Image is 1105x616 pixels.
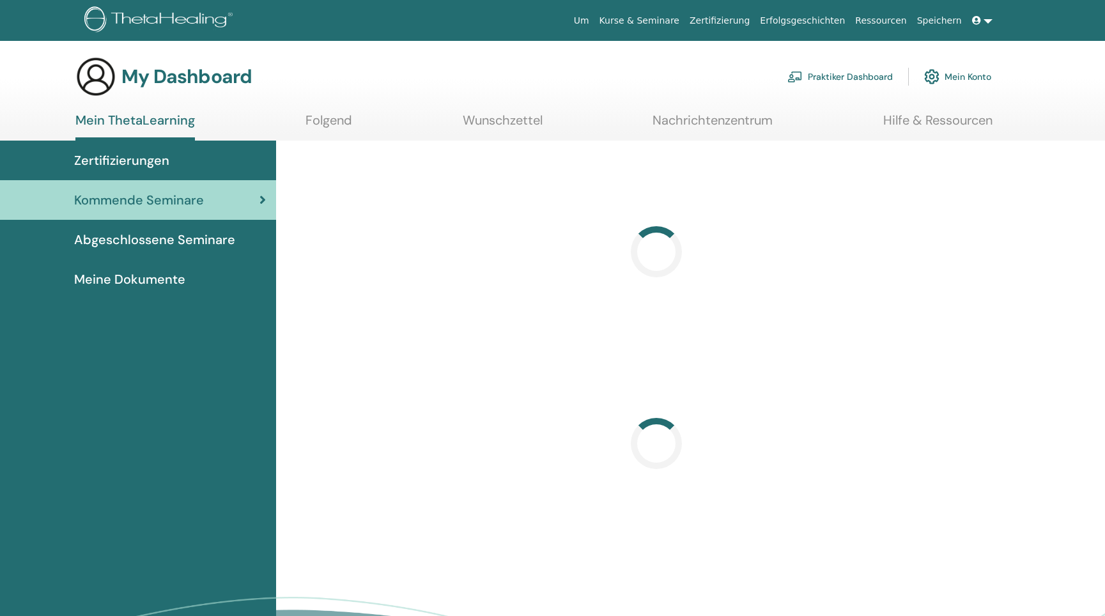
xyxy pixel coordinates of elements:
[755,9,850,33] a: Erfolgsgeschichten
[787,71,803,82] img: chalkboard-teacher.svg
[74,270,185,289] span: Meine Dokumente
[75,112,195,141] a: Mein ThetaLearning
[84,6,237,35] img: logo.png
[787,63,893,91] a: Praktiker Dashboard
[121,65,252,88] h3: My Dashboard
[924,66,939,88] img: cog.svg
[653,112,773,137] a: Nachrichtenzentrum
[305,112,352,137] a: Folgend
[883,112,993,137] a: Hilfe & Ressourcen
[74,151,169,170] span: Zertifizierungen
[912,9,967,33] a: Speichern
[463,112,543,137] a: Wunschzettel
[684,9,755,33] a: Zertifizierung
[569,9,594,33] a: Um
[850,9,911,33] a: Ressourcen
[924,63,991,91] a: Mein Konto
[74,190,204,210] span: Kommende Seminare
[74,230,235,249] span: Abgeschlossene Seminare
[75,56,116,97] img: generic-user-icon.jpg
[594,9,684,33] a: Kurse & Seminare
